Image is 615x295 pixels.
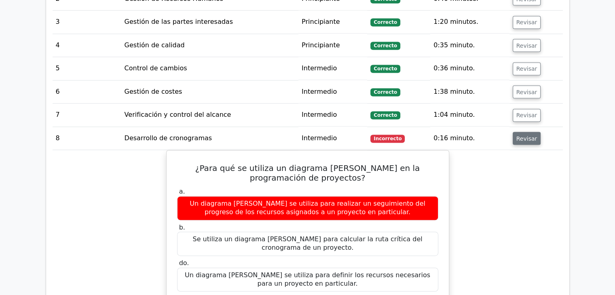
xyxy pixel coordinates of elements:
font: Un diagrama [PERSON_NAME] se utiliza para realizar un seguimiento del progreso de los recursos as... [190,200,425,216]
font: ¿Para qué se utiliza un diagrama [PERSON_NAME] en la programación de proyectos? [195,163,420,183]
font: Correcto [374,43,397,48]
font: Revisar [516,19,537,25]
font: Se utiliza un diagrama [PERSON_NAME] para calcular la ruta crítica del cronograma de un proyecto. [192,235,422,251]
font: Intermedio [302,64,337,72]
font: Correcto [374,89,397,95]
font: 0:16 minuto. [433,134,475,142]
font: 4 [56,41,60,49]
font: 1:04 minuto. [433,111,475,118]
font: 3 [56,18,60,25]
font: Principiante [302,41,340,49]
font: 5 [56,64,60,72]
button: Revisar [513,132,541,145]
font: Revisar [516,135,537,141]
font: Correcto [374,112,397,118]
font: Revisar [516,88,537,95]
font: 1:38 minuto. [433,88,475,95]
button: Revisar [513,62,541,75]
font: Principiante [302,18,340,25]
button: Revisar [513,39,541,52]
font: 8 [56,134,60,142]
button: Revisar [513,109,541,122]
font: Intermedio [302,111,337,118]
font: Gestión de calidad [125,41,185,49]
font: Control de cambios [125,64,187,72]
font: b. [179,223,185,231]
font: Correcto [374,66,397,72]
font: Gestión de costes [125,88,182,95]
font: 0:36 minuto. [433,64,475,72]
font: Un diagrama [PERSON_NAME] se utiliza para definir los recursos necesarios para un proyecto en par... [185,271,430,287]
font: Incorrecto [374,136,402,141]
button: Revisar [513,16,541,29]
font: Revisar [516,42,537,48]
font: Intermedio [302,134,337,142]
font: 1:20 minutos. [433,18,478,25]
font: Verificación y control del alcance [125,111,231,118]
font: 6 [56,88,60,95]
font: do. [179,259,189,267]
font: Revisar [516,112,537,118]
font: Revisar [516,65,537,72]
font: 0:35 minuto. [433,41,475,49]
font: Desarrollo de cronogramas [125,134,212,142]
font: 7 [56,111,60,118]
font: Intermedio [302,88,337,95]
font: Gestión de las partes interesadas [125,18,233,25]
font: Correcto [374,19,397,25]
font: a. [179,188,185,195]
button: Revisar [513,85,541,98]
